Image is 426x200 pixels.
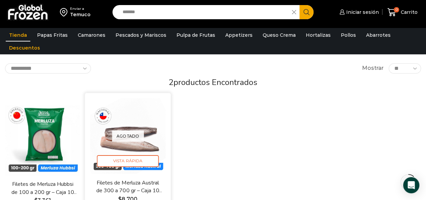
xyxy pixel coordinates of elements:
a: Filetes de Merluza Austral de 300 a 700 gr – Caja 10 kg [94,179,162,195]
a: Pollos [337,29,359,41]
a: Abarrotes [363,29,394,41]
a: Camarones [74,29,109,41]
a: Papas Fritas [34,29,71,41]
a: Pescados y Mariscos [112,29,170,41]
span: Carrito [399,9,418,16]
span: productos encontrados [173,77,257,88]
a: Tienda [6,29,30,41]
p: Agotado [112,131,144,142]
div: Enviar a [70,6,91,11]
img: address-field-icon.svg [60,6,70,18]
a: Hortalizas [302,29,334,41]
button: Search button [299,5,314,19]
span: 2 [169,77,173,88]
a: Iniciar sesión [338,5,379,19]
a: Pulpa de Frutas [173,29,219,41]
span: Mostrar [362,64,384,72]
span: Iniciar sesión [345,9,379,16]
span: Vista Rápida [97,155,159,167]
a: Filetes de Merluza Hubbsi de 100 a 200 gr – Caja 10 kg [9,180,76,196]
span: 0 [394,7,399,12]
div: Temuco [70,11,91,18]
div: Open Intercom Messenger [403,177,419,193]
a: Queso Crema [259,29,299,41]
a: 0 Carrito [386,4,419,20]
select: Pedido de la tienda [5,63,91,74]
a: Descuentos [6,41,43,54]
a: Appetizers [222,29,256,41]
